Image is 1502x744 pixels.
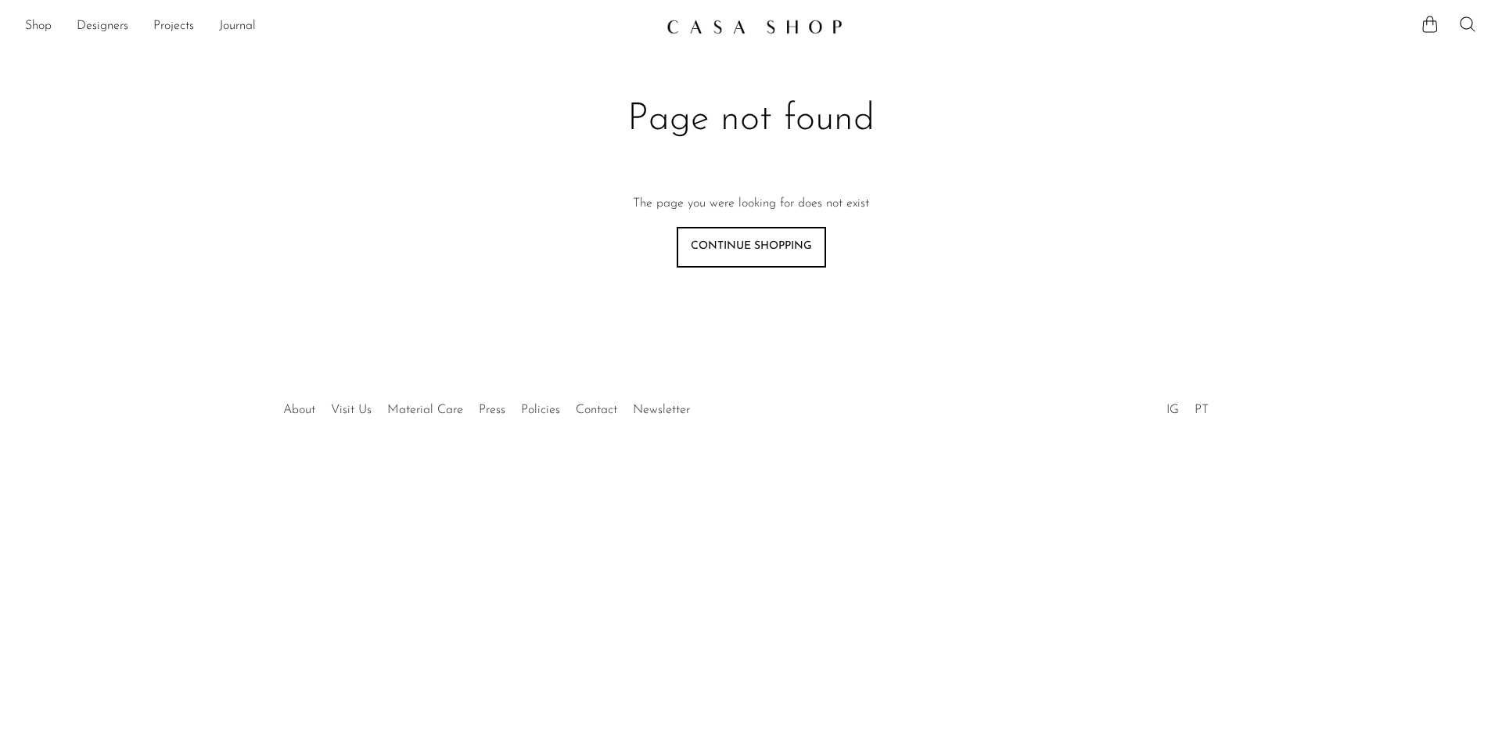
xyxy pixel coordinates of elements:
[153,16,194,37] a: Projects
[331,404,372,416] a: Visit Us
[283,404,315,416] a: About
[633,194,869,214] p: The page you were looking for does not exist
[25,13,654,40] ul: NEW HEADER MENU
[387,404,463,416] a: Material Care
[479,404,505,416] a: Press
[25,16,52,37] a: Shop
[25,13,654,40] nav: Desktop navigation
[521,404,560,416] a: Policies
[677,227,826,268] a: Continue shopping
[1195,404,1209,416] a: PT
[77,16,128,37] a: Designers
[502,95,1000,144] h1: Page not found
[275,391,698,421] ul: Quick links
[1159,391,1216,421] ul: Social Medias
[576,404,617,416] a: Contact
[1166,404,1179,416] a: IG
[219,16,256,37] a: Journal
